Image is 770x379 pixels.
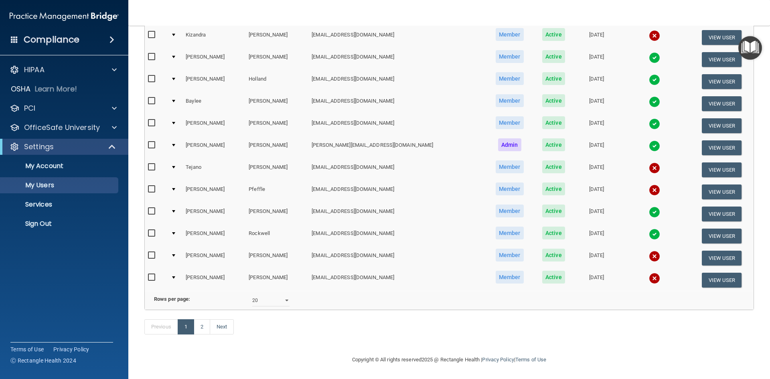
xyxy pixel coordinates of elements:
td: [PERSON_NAME] [245,203,308,225]
img: tick.e7d51cea.svg [649,74,660,85]
img: tick.e7d51cea.svg [649,96,660,107]
span: Active [542,28,565,41]
td: Rockwell [245,225,308,247]
span: Member [496,249,524,261]
span: Active [542,182,565,195]
td: [PERSON_NAME][EMAIL_ADDRESS][DOMAIN_NAME] [308,137,486,159]
span: Member [496,227,524,239]
span: Member [496,205,524,217]
span: Active [542,271,565,284]
td: [EMAIL_ADDRESS][DOMAIN_NAME] [308,181,486,203]
p: HIPAA [24,65,45,75]
td: [EMAIL_ADDRESS][DOMAIN_NAME] [308,159,486,181]
img: cross.ca9f0e7f.svg [649,273,660,284]
span: Member [496,28,524,41]
span: Active [542,94,565,107]
p: Settings [24,142,54,152]
img: tick.e7d51cea.svg [649,52,660,63]
td: [EMAIL_ADDRESS][DOMAIN_NAME] [308,71,486,93]
td: [DATE] [574,247,620,269]
img: PMB logo [10,8,119,24]
button: View User [702,118,742,133]
td: [EMAIL_ADDRESS][DOMAIN_NAME] [308,26,486,49]
td: [EMAIL_ADDRESS][DOMAIN_NAME] [308,269,486,291]
td: [PERSON_NAME] [182,269,245,291]
span: Admin [498,138,521,151]
p: PCI [24,103,35,113]
td: [EMAIL_ADDRESS][DOMAIN_NAME] [308,225,486,247]
span: Active [542,50,565,63]
span: Member [496,94,524,107]
td: [PERSON_NAME] [245,49,308,71]
td: [PERSON_NAME] [182,115,245,137]
p: Learn More! [35,84,77,94]
a: Next [210,319,234,334]
span: Member [496,50,524,63]
td: Baylee [182,93,245,115]
button: View User [702,207,742,221]
span: Member [496,160,524,173]
td: [EMAIL_ADDRESS][DOMAIN_NAME] [308,49,486,71]
td: [EMAIL_ADDRESS][DOMAIN_NAME] [308,115,486,137]
button: View User [702,140,742,155]
button: View User [702,251,742,266]
p: OfficeSafe University [24,123,100,132]
img: tick.e7d51cea.svg [649,229,660,240]
span: Active [542,227,565,239]
button: View User [702,74,742,89]
a: Terms of Use [10,345,44,353]
td: [PERSON_NAME] [245,115,308,137]
p: My Account [5,162,115,170]
td: [DATE] [574,26,620,49]
td: [DATE] [574,203,620,225]
iframe: Drift Widget Chat Controller [631,322,760,354]
td: [PERSON_NAME] [182,49,245,71]
h4: Compliance [24,34,79,45]
a: OfficeSafe University [10,123,117,132]
td: [DATE] [574,71,620,93]
img: tick.e7d51cea.svg [649,140,660,152]
td: [PERSON_NAME] [182,137,245,159]
td: [PERSON_NAME] [245,269,308,291]
span: Active [542,160,565,173]
span: Member [496,182,524,195]
td: [DATE] [574,159,620,181]
span: Member [496,271,524,284]
span: Member [496,72,524,85]
img: cross.ca9f0e7f.svg [649,30,660,41]
b: Rows per page: [154,296,190,302]
button: View User [702,96,742,111]
button: Open Resource Center [738,36,762,60]
td: [PERSON_NAME] [245,159,308,181]
a: HIPAA [10,65,117,75]
span: Ⓒ Rectangle Health 2024 [10,357,76,365]
button: View User [702,273,742,288]
img: cross.ca9f0e7f.svg [649,251,660,262]
td: [PERSON_NAME] [245,93,308,115]
p: My Users [5,181,115,189]
a: 1 [178,319,194,334]
td: [PERSON_NAME] [182,247,245,269]
div: Copyright © All rights reserved 2025 @ Rectangle Health | | [303,347,596,373]
a: Previous [144,319,178,334]
td: [PERSON_NAME] [245,26,308,49]
a: Settings [10,142,116,152]
td: [PERSON_NAME] [245,247,308,269]
td: [EMAIL_ADDRESS][DOMAIN_NAME] [308,203,486,225]
td: [PERSON_NAME] [182,203,245,225]
td: [DATE] [574,93,620,115]
td: Holland [245,71,308,93]
p: Services [5,201,115,209]
td: Pfeffle [245,181,308,203]
button: View User [702,162,742,177]
a: Privacy Policy [482,357,514,363]
td: [DATE] [574,181,620,203]
td: [DATE] [574,225,620,247]
td: [EMAIL_ADDRESS][DOMAIN_NAME] [308,247,486,269]
a: PCI [10,103,117,113]
td: [PERSON_NAME] [182,181,245,203]
button: View User [702,229,742,243]
td: [DATE] [574,269,620,291]
button: View User [702,30,742,45]
button: View User [702,52,742,67]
